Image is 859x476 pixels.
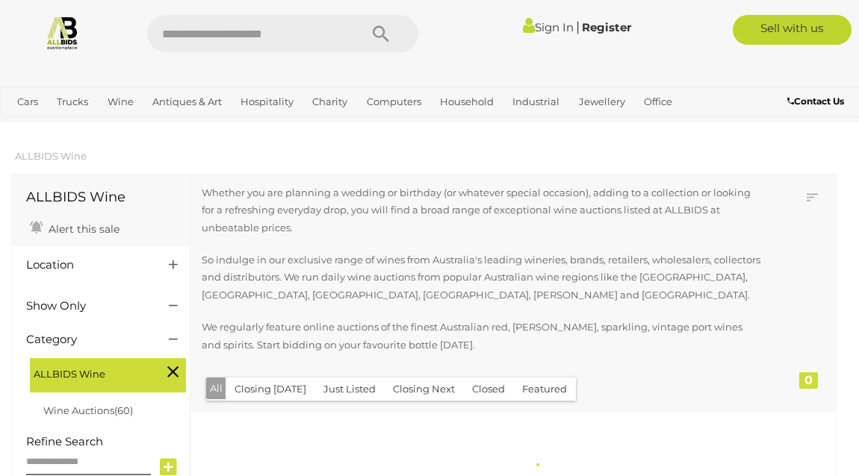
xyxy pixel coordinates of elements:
[787,95,844,107] b: Contact Us
[573,90,631,114] a: Jewellery
[26,436,186,448] h4: Refine Search
[226,378,315,401] button: Closing [DATE]
[146,90,228,114] a: Antiques & Art
[26,333,146,346] h4: Category
[513,378,576,401] button: Featured
[314,378,385,401] button: Just Listed
[463,378,514,401] button: Closed
[202,319,762,354] p: We regularly feature online auctions of the finest Australian red, [PERSON_NAME], sparkling, vint...
[26,216,123,239] a: Alert this sale
[206,378,226,399] button: All
[787,93,848,110] a: Contact Us
[361,90,427,114] a: Computers
[576,19,580,35] span: |
[638,90,678,114] a: Office
[45,222,120,236] span: Alert this sale
[733,15,852,45] a: Sell with us
[11,90,44,114] a: Cars
[11,114,54,139] a: Sports
[51,90,94,114] a: Trucks
[26,259,146,272] h4: Location
[235,90,300,114] a: Hospitality
[344,15,418,52] button: Search
[102,90,140,114] a: Wine
[434,90,500,114] a: Household
[202,251,762,304] p: So indulge in our exclusive range of wines from Australia's leading wineries, brands, retailers, ...
[34,362,146,383] span: ALLBIDS Wine
[799,372,818,389] div: 0
[582,20,631,34] a: Register
[26,300,146,313] h4: Show Only
[61,114,179,139] a: [GEOGRAPHIC_DATA]
[15,150,87,162] a: ALLBIDS Wine
[384,378,464,401] button: Closing Next
[26,190,175,205] h1: ALLBIDS Wine
[523,20,574,34] a: Sign In
[506,90,565,114] a: Industrial
[43,404,133,416] a: Wine Auctions(60)
[114,404,133,416] span: (60)
[202,184,762,237] p: Whether you are planning a wedding or birthday (or whatever special occasion), adding to a collec...
[306,90,353,114] a: Charity
[45,15,80,50] img: Allbids.com.au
